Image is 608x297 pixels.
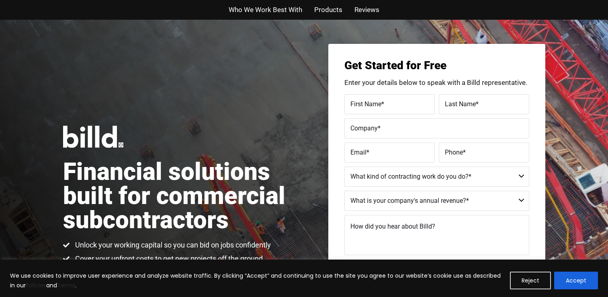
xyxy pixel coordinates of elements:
span: First Name [350,100,381,107]
a: Reviews [354,4,379,16]
span: Phone [445,148,463,156]
a: Policies [26,281,46,289]
span: Email [350,148,366,156]
span: Cover your upfront costs to get new projects off the ground [73,254,263,264]
a: Who We Work Best With [229,4,302,16]
button: Accept [554,272,598,289]
h3: Get Started for Free [344,60,529,71]
span: Company [350,124,378,132]
p: We use cookies to improve user experience and analyze website traffic. By clicking “Accept” and c... [10,271,504,290]
a: Products [314,4,342,16]
span: Last Name [445,100,476,107]
button: Reject [510,272,551,289]
span: Unlock your working capital so you can bid on jobs confidently [73,240,271,250]
h1: Financial solutions built for commercial subcontractors [63,160,304,232]
a: Terms [57,281,75,289]
span: How did you hear about Billd? [350,223,435,230]
p: Enter your details below to speak with a Billd representative. [344,79,529,86]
